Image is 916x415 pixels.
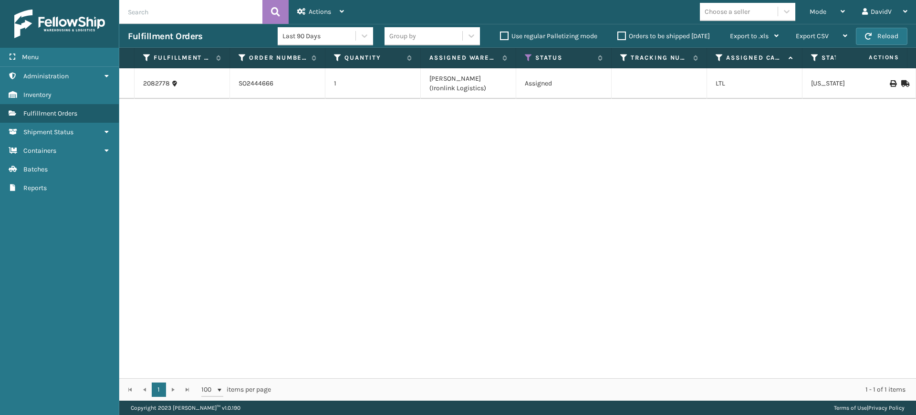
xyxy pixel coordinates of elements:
i: Print BOL [890,80,895,87]
label: Use regular Palletizing mode [500,32,597,40]
span: Export CSV [796,32,829,40]
span: items per page [201,383,271,397]
label: Tracking Number [631,53,688,62]
span: Inventory [23,91,52,99]
p: Copyright 2023 [PERSON_NAME]™ v 1.0.190 [131,401,240,415]
label: State [822,53,879,62]
label: Status [535,53,593,62]
span: Actions [839,50,905,65]
label: Quantity [344,53,402,62]
td: [PERSON_NAME] (Ironlink Logistics) [421,68,516,99]
a: 1 [152,383,166,397]
a: 2082778 [143,79,170,88]
td: Assigned [516,68,612,99]
span: Administration [23,72,69,80]
button: Reload [856,28,907,45]
span: Containers [23,147,56,155]
span: Mode [810,8,826,16]
i: Mark as Shipped [901,80,907,87]
span: Export to .xls [730,32,769,40]
a: Privacy Policy [868,404,905,411]
span: 100 [201,385,216,394]
label: Assigned Warehouse [429,53,498,62]
div: 1 - 1 of 1 items [284,385,906,394]
label: Fulfillment Order Id [154,53,211,62]
span: Shipment Status [23,128,73,136]
div: Last 90 Days [282,31,356,41]
td: LTL [707,68,802,99]
span: Fulfillment Orders [23,109,77,117]
label: Assigned Carrier Service [726,53,784,62]
label: Orders to be shipped [DATE] [617,32,710,40]
div: | [834,401,905,415]
img: logo [14,10,105,38]
a: Terms of Use [834,404,867,411]
h3: Fulfillment Orders [128,31,202,42]
span: Batches [23,165,48,173]
span: Reports [23,184,47,192]
td: SO2444666 [230,68,325,99]
td: 1 [325,68,421,99]
label: Order Number [249,53,307,62]
div: Group by [389,31,416,41]
span: Actions [309,8,331,16]
div: Choose a seller [705,7,750,17]
span: Menu [22,53,39,61]
td: [US_STATE] [802,68,898,99]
